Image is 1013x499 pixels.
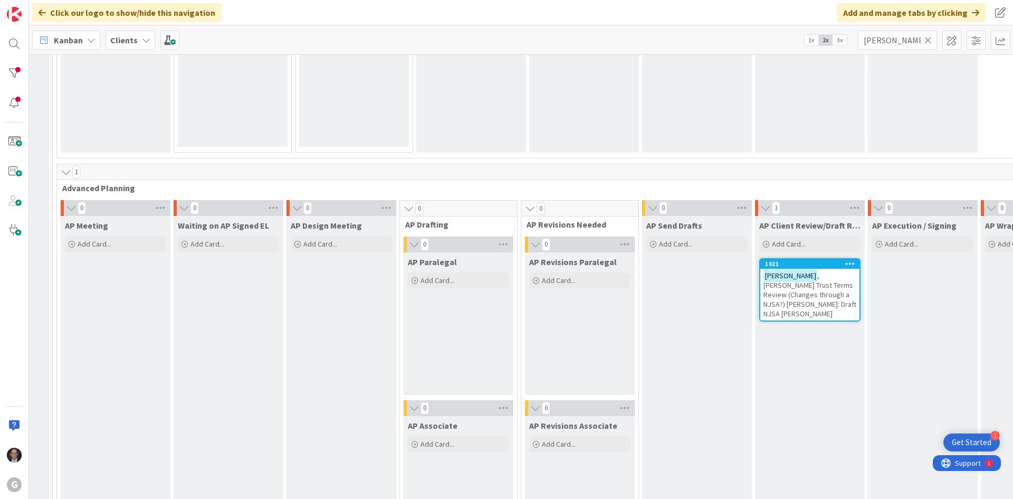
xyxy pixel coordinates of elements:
[529,257,617,267] span: AP Revisions Paralegal
[858,31,937,50] input: Quick Filter...
[872,220,957,231] span: AP Execution / Signing
[421,276,454,285] span: Add Card...
[303,202,312,214] span: 0
[65,220,108,231] span: AP Meeting
[527,219,625,230] span: AP Revisions Needed
[659,202,667,214] span: 0
[178,220,269,231] span: Waiting on AP Signed EL
[952,437,991,448] div: Get Started
[646,220,702,231] span: AP Send Drafts
[291,220,362,231] span: AP Design Meeting
[529,420,617,431] span: AP Revisions Associate
[55,4,58,13] div: 1
[998,202,1006,214] span: 0
[7,448,22,463] img: JT
[421,238,429,251] span: 0
[537,202,545,215] span: 0
[837,3,986,22] div: Add and manage tabs by clicking
[542,439,576,449] span: Add Card...
[759,258,861,322] a: 1921[PERSON_NAME], [PERSON_NAME] Trust Terms Review (Changes through a NJSA?) [PERSON_NAME]: Draf...
[405,219,504,230] span: AP Drafting
[763,269,817,281] mark: [PERSON_NAME]
[885,202,893,214] span: 0
[542,276,576,285] span: Add Card...
[415,202,424,215] span: 0
[885,239,919,249] span: Add Card...
[32,3,222,22] div: Click our logo to show/hide this navigation
[760,259,859,321] div: 1921[PERSON_NAME], [PERSON_NAME] Trust Terms Review (Changes through a NJSA?) [PERSON_NAME]: Draf...
[408,257,457,267] span: AP Paralegal
[763,271,856,318] span: , [PERSON_NAME] Trust Terms Review (Changes through a NJSA?) [PERSON_NAME]: Draft NJSA [PERSON_NAME]
[421,402,429,415] span: 0
[22,2,48,14] span: Support
[772,239,806,249] span: Add Card...
[190,239,224,249] span: Add Card...
[303,239,337,249] span: Add Card...
[772,202,780,214] span: 1
[804,35,818,45] span: 1x
[542,238,550,251] span: 0
[759,220,861,231] span: AP Client Review/Draft Review Meeting
[78,202,86,214] span: 0
[765,260,859,268] div: 1921
[7,7,22,22] img: Visit kanbanzone.com
[7,477,22,492] div: G
[833,35,847,45] span: 3x
[542,402,550,415] span: 0
[408,420,457,431] span: AP Associate
[818,35,833,45] span: 2x
[990,431,1000,440] div: 1
[72,166,81,178] span: 1
[110,35,138,45] b: Clients
[78,239,111,249] span: Add Card...
[421,439,454,449] span: Add Card...
[659,239,693,249] span: Add Card...
[760,259,859,269] div: 1921
[190,202,199,214] span: 0
[943,434,1000,451] div: Open Get Started checklist, remaining modules: 1
[54,34,83,46] span: Kanban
